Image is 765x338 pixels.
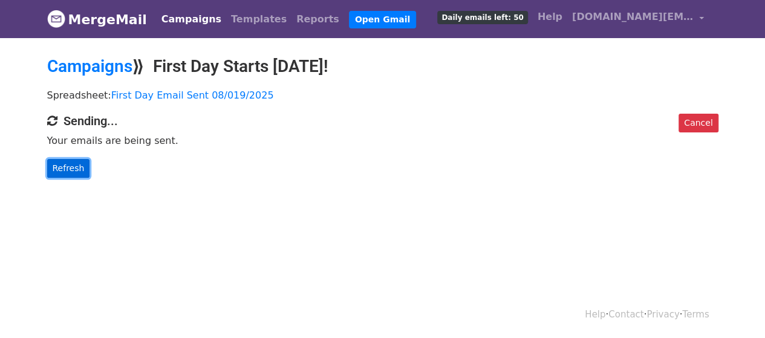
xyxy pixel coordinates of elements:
[47,159,90,178] a: Refresh
[47,10,65,28] img: MergeMail logo
[567,5,709,33] a: [DOMAIN_NAME][EMAIL_ADDRESS][DOMAIN_NAME]
[682,309,709,320] a: Terms
[47,7,147,32] a: MergeMail
[705,280,765,338] iframe: Chat Widget
[111,89,274,101] a: First Day Email Sent 08/019/2025
[349,11,416,28] a: Open Gmail
[572,10,693,24] span: [DOMAIN_NAME][EMAIL_ADDRESS][DOMAIN_NAME]
[47,114,718,128] h4: Sending...
[291,7,344,31] a: Reports
[432,5,532,29] a: Daily emails left: 50
[47,56,132,76] a: Campaigns
[157,7,226,31] a: Campaigns
[47,56,718,77] h2: ⟫ First Day Starts [DATE]!
[533,5,567,29] a: Help
[47,134,718,147] p: Your emails are being sent.
[226,7,291,31] a: Templates
[47,89,718,102] p: Spreadsheet:
[585,309,605,320] a: Help
[679,114,718,132] a: Cancel
[646,309,679,320] a: Privacy
[608,309,643,320] a: Contact
[437,11,527,24] span: Daily emails left: 50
